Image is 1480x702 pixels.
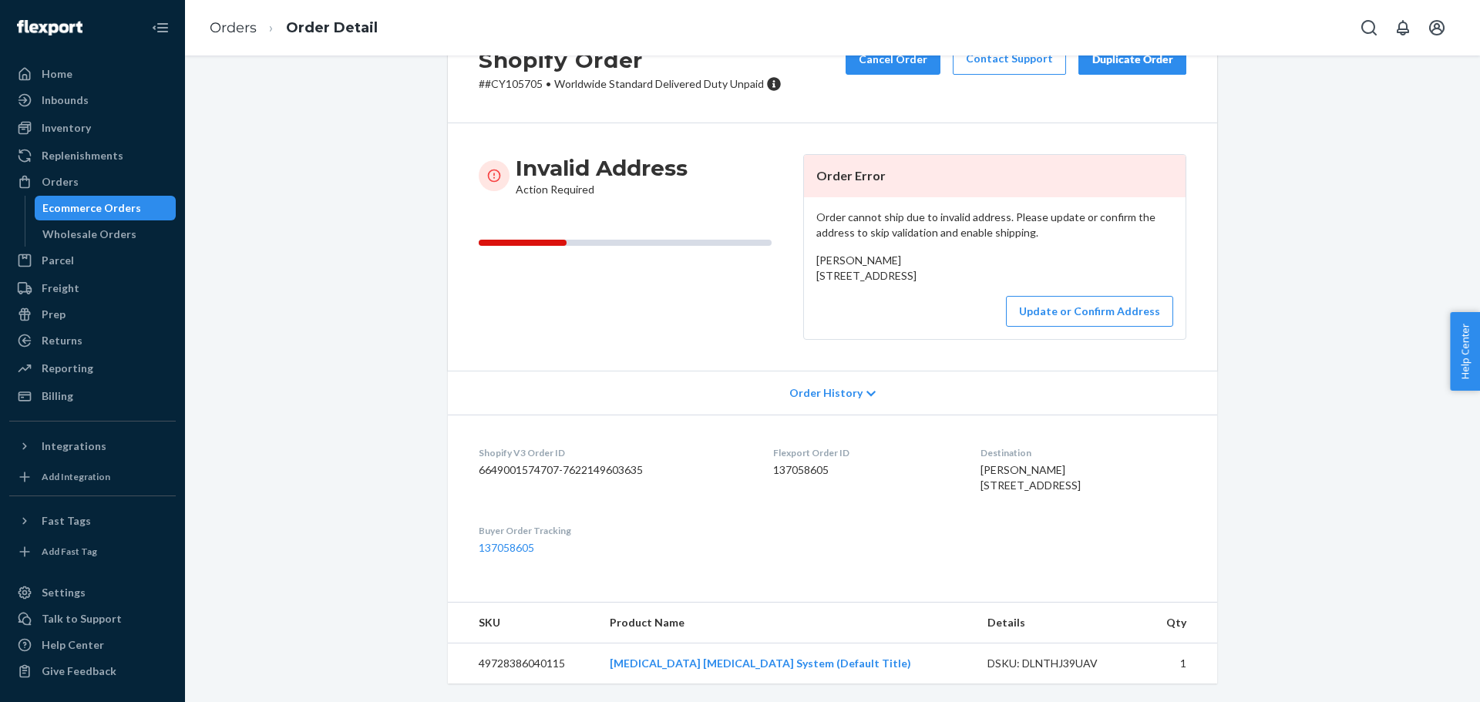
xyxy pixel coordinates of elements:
a: Freight [9,276,176,301]
div: DSKU: DLNTHJ39UAV [987,656,1132,671]
th: Qty [1144,603,1217,643]
a: 137058605 [479,541,534,554]
a: Wholesale Orders [35,222,177,247]
div: Returns [42,333,82,348]
th: SKU [448,603,597,643]
a: Orders [9,170,176,194]
a: Orders [210,19,257,36]
th: Details [975,603,1145,643]
dt: Flexport Order ID [773,446,955,459]
a: Help Center [9,633,176,657]
a: Home [9,62,176,86]
ol: breadcrumbs [197,5,390,51]
a: Inbounds [9,88,176,113]
a: Replenishments [9,143,176,168]
div: Inbounds [42,92,89,108]
a: Billing [9,384,176,408]
a: Parcel [9,248,176,273]
div: Prep [42,307,66,322]
p: Order cannot ship due to invalid address. Please update or confirm the address to skip validation... [816,210,1173,240]
div: Add Integration [42,470,110,483]
header: Order Error [804,155,1186,197]
div: Billing [42,388,73,404]
td: 1 [1144,643,1217,684]
div: Help Center [42,637,104,653]
a: Prep [9,302,176,327]
a: Add Fast Tag [9,539,176,564]
div: Inventory [42,120,91,136]
a: Add Integration [9,465,176,489]
div: Ecommerce Orders [42,200,141,216]
a: Reporting [9,356,176,381]
div: Give Feedback [42,663,116,679]
div: Parcel [42,253,74,268]
div: Reporting [42,361,93,376]
button: Cancel Order [846,44,940,75]
div: Freight [42,280,79,296]
span: [PERSON_NAME] [STREET_ADDRESS] [816,254,917,282]
div: Replenishments [42,148,123,163]
span: • [546,77,551,90]
a: Ecommerce Orders [35,196,177,220]
div: Settings [42,585,86,600]
div: Orders [42,174,79,190]
div: Talk to Support [42,611,122,626]
button: Close Navigation [145,12,176,43]
td: 49728386040115 [448,643,597,684]
div: Wholesale Orders [42,227,136,242]
dd: 6649001574707-7622149603635 [479,462,748,478]
button: Open notifications [1387,12,1418,43]
div: Action Required [516,154,688,197]
span: Order History [789,385,863,401]
dt: Destination [980,446,1186,459]
div: Duplicate Order [1091,52,1173,67]
div: Add Fast Tag [42,545,97,558]
a: Returns [9,328,176,353]
button: Give Feedback [9,659,176,684]
h2: Shopify Order [479,44,782,76]
button: Update or Confirm Address [1006,296,1173,327]
th: Product Name [597,603,974,643]
a: Contact Support [953,44,1066,75]
a: Order Detail [286,19,378,36]
a: Settings [9,580,176,605]
div: Home [42,66,72,82]
a: Inventory [9,116,176,140]
span: Worldwide Standard Delivered Duty Unpaid [554,77,764,90]
div: Fast Tags [42,513,91,529]
p: # #CY105705 [479,76,782,92]
button: Integrations [9,434,176,458]
a: [MEDICAL_DATA] [MEDICAL_DATA] System (Default Title) [610,657,911,670]
dt: Shopify V3 Order ID [479,446,748,459]
button: Open Search Box [1354,12,1384,43]
dt: Buyer Order Tracking [479,524,748,537]
button: Help Center [1450,312,1480,391]
h3: Invalid Address [516,154,688,182]
dd: 137058605 [773,462,955,478]
a: Talk to Support [9,606,176,631]
img: Flexport logo [17,20,82,35]
span: [PERSON_NAME] [STREET_ADDRESS] [980,463,1081,492]
div: Integrations [42,438,106,454]
button: Open account menu [1421,12,1452,43]
button: Fast Tags [9,509,176,533]
button: Duplicate Order [1078,44,1186,75]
